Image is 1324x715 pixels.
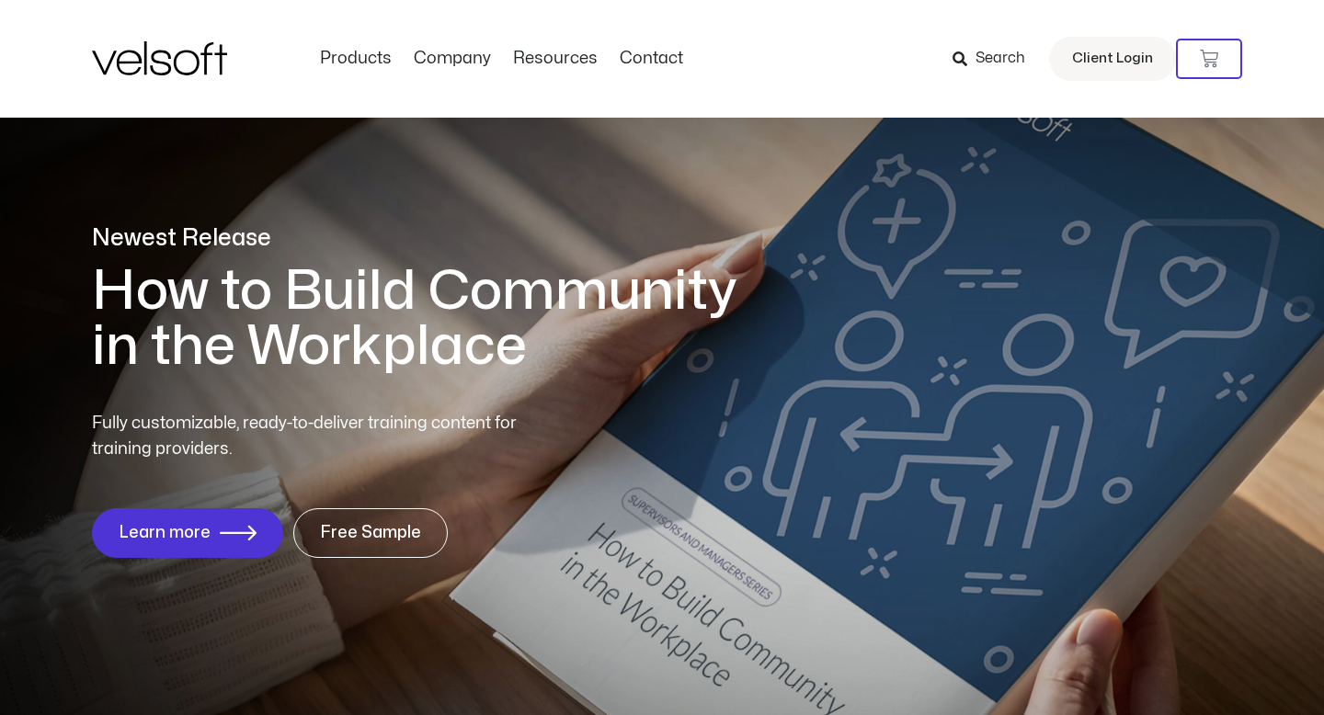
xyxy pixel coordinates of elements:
nav: Menu [309,49,694,69]
a: ProductsMenu Toggle [309,49,403,69]
a: Learn more [92,508,283,558]
a: Client Login [1049,37,1176,81]
a: ContactMenu Toggle [609,49,694,69]
a: Search [953,43,1038,74]
p: Fully customizable, ready-to-deliver training content for training providers. [92,411,550,462]
a: Free Sample [293,508,448,558]
a: CompanyMenu Toggle [403,49,502,69]
p: Newest Release [92,222,763,255]
span: Search [976,47,1025,71]
h1: How to Build Community in the Workplace [92,264,763,374]
img: Velsoft Training Materials [92,41,227,75]
span: Free Sample [320,524,421,542]
span: Client Login [1072,47,1153,71]
a: ResourcesMenu Toggle [502,49,609,69]
span: Learn more [119,524,211,542]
